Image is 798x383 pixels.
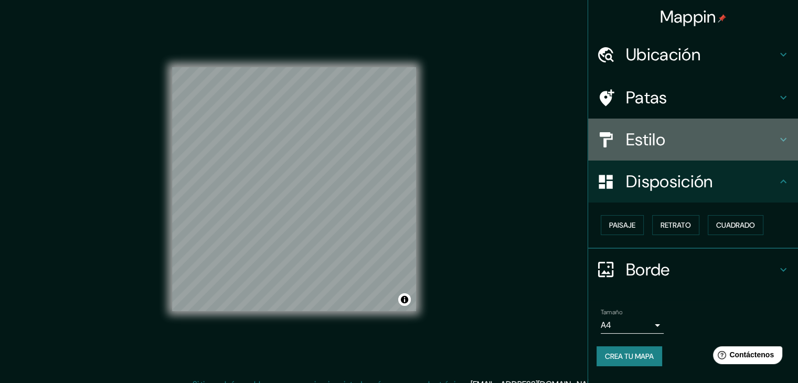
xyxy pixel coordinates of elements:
[626,171,712,193] font: Disposición
[718,14,726,23] img: pin-icon.png
[605,352,654,361] font: Crea tu mapa
[716,220,755,230] font: Cuadrado
[661,220,691,230] font: Retrato
[652,215,699,235] button: Retrato
[626,129,665,151] font: Estilo
[601,215,644,235] button: Paisaje
[172,67,416,311] canvas: Mapa
[398,293,411,306] button: Activar o desactivar atribución
[588,34,798,76] div: Ubicación
[626,44,700,66] font: Ubicación
[660,6,716,28] font: Mappin
[601,317,664,334] div: A4
[601,308,622,316] font: Tamaño
[597,346,662,366] button: Crea tu mapa
[609,220,635,230] font: Paisaje
[708,215,763,235] button: Cuadrado
[601,320,611,331] font: A4
[588,161,798,203] div: Disposición
[705,342,786,371] iframe: Lanzador de widgets de ayuda
[588,249,798,291] div: Borde
[588,77,798,119] div: Patas
[626,87,667,109] font: Patas
[626,259,670,281] font: Borde
[588,119,798,161] div: Estilo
